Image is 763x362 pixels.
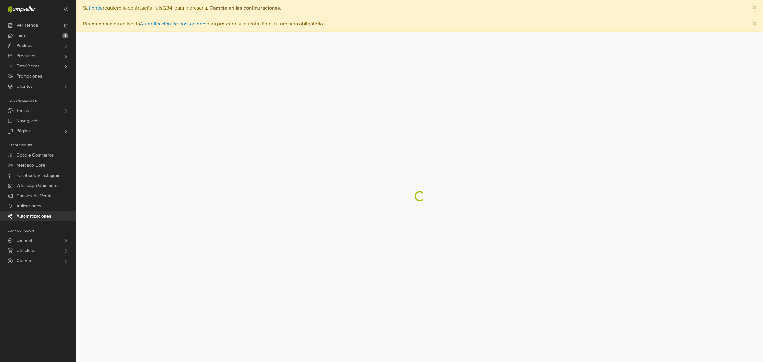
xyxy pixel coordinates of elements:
span: × [753,3,756,12]
p: Configuración [8,229,76,233]
span: General [17,235,32,246]
span: Facebook & Instagram [17,171,60,181]
span: Inicio [17,31,27,41]
button: Close [746,16,763,31]
span: Google Commerce [17,150,54,160]
strong: Cambie en las configuraciones. [210,5,281,11]
span: Pedidos [17,41,32,51]
span: Canales de Venta [17,191,51,201]
span: Cuenta [17,256,31,266]
span: Estadísticas [17,61,39,71]
span: Aplicaciones [17,201,41,211]
p: Personalización [8,99,76,103]
span: Páginas [17,126,32,136]
span: Promociones [17,71,42,81]
span: WhatsApp Commerce [17,181,60,191]
span: Clientes [17,81,33,92]
a: Cambie en las configuraciones. [208,5,281,11]
p: Integraciones [8,144,76,148]
div: Recomendamos activar la para proteger su cuenta. En el futuro será obligatorio. [76,16,763,32]
span: Productos [17,51,37,61]
span: 3 [62,33,68,38]
span: Ver Tienda [17,20,38,31]
a: tienda [89,5,103,11]
span: Automatizaciones [17,211,51,221]
button: Close [746,0,763,16]
span: Checkout [17,246,36,256]
span: × [753,19,756,28]
a: Autenticación de dos factores [140,21,206,27]
span: Navegación [17,116,40,126]
span: Mercado Libre [17,160,45,171]
span: Temas [17,106,29,116]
